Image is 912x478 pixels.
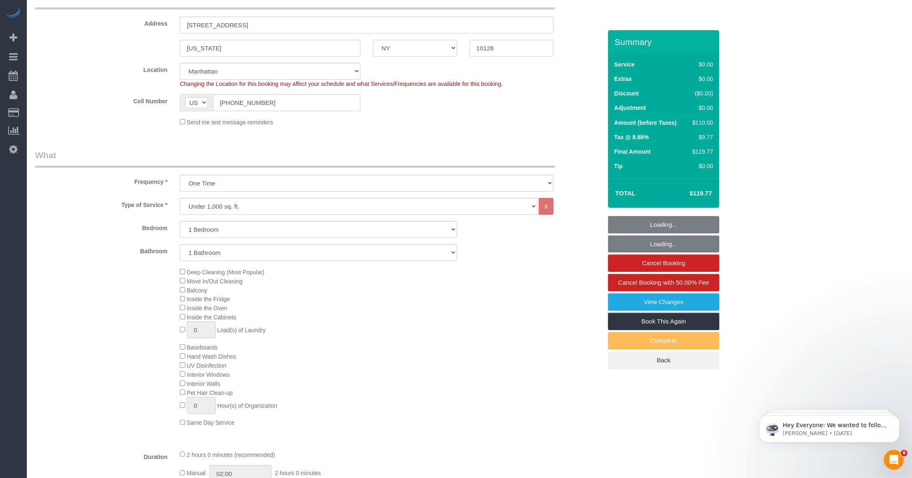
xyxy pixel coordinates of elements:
[187,470,206,477] span: Manual
[608,254,719,272] a: Cancel Booking
[35,149,555,168] legend: What
[689,104,713,112] div: $0.00
[665,190,712,197] h4: $119.77
[614,60,635,69] label: Service
[187,380,220,387] span: Interior Walls
[29,94,174,105] label: Cell Number
[29,244,174,255] label: Bathroom
[469,40,554,57] input: Zip Code
[608,313,719,330] a: Book This Again
[187,452,275,458] span: 2 hours 0 minutes (recommended)
[747,398,912,456] iframe: Intercom notifications message
[689,60,713,69] div: $0.00
[608,274,719,291] a: Cancel Booking with 50.00% Fee
[187,362,226,369] span: UV Disinfection
[187,296,230,302] span: Inside the Fridge
[187,287,207,294] span: Balcony
[901,450,907,457] span: 8
[608,352,719,369] a: Back
[614,75,632,83] label: Extras
[614,89,639,98] label: Discount
[618,279,709,286] span: Cancel Booking with 50.00% Fee
[180,81,503,87] span: Changing the Location for this booking may affect your schedule and what Services/Frequencies are...
[5,8,21,20] img: Automaid Logo
[608,293,719,311] a: View Changes
[29,17,174,28] label: Address
[180,40,361,57] input: City
[187,314,236,321] span: Inside the Cabinets
[213,94,361,111] input: Cell Number
[29,450,174,461] label: Duration
[614,162,623,170] label: Tip
[187,344,218,351] span: Baseboards
[36,24,141,113] span: Hey Everyone: We wanted to follow up and let you know we have been closely monitoring the account...
[187,119,273,126] span: Send me text message reminders
[689,147,713,156] div: $119.77
[884,450,904,470] iframe: Intercom live chat
[187,419,235,426] span: Same Day Service
[689,89,713,98] div: ($0.00)
[187,278,243,285] span: Move In/Out Cleaning
[217,402,278,409] span: Hour(s) of Organization
[689,75,713,83] div: $0.00
[36,32,142,39] p: Message from Ellie, sent 3d ago
[217,327,266,333] span: Load(s) of Laundry
[614,104,646,112] label: Adjustment
[187,371,230,378] span: Interior Windows
[29,221,174,232] label: Bedroom
[187,353,236,360] span: Hand Wash Dishes
[689,133,713,141] div: $9.77
[689,162,713,170] div: $0.00
[689,119,713,127] div: $110.00
[29,175,174,186] label: Frequency *
[615,190,636,197] strong: Total
[615,37,715,47] h3: Summary
[614,133,649,141] label: Tax @ 8.88%
[187,305,227,312] span: Inside the Oven
[187,269,264,276] span: Deep Cleaning (Most Popular)
[29,198,174,209] label: Type of Service *
[614,147,651,156] label: Final Amount
[275,470,320,477] span: 2 hours 0 minutes
[187,390,233,396] span: Pet Hair Clean-up
[29,63,174,74] label: Location
[614,119,676,127] label: Amount (before Taxes)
